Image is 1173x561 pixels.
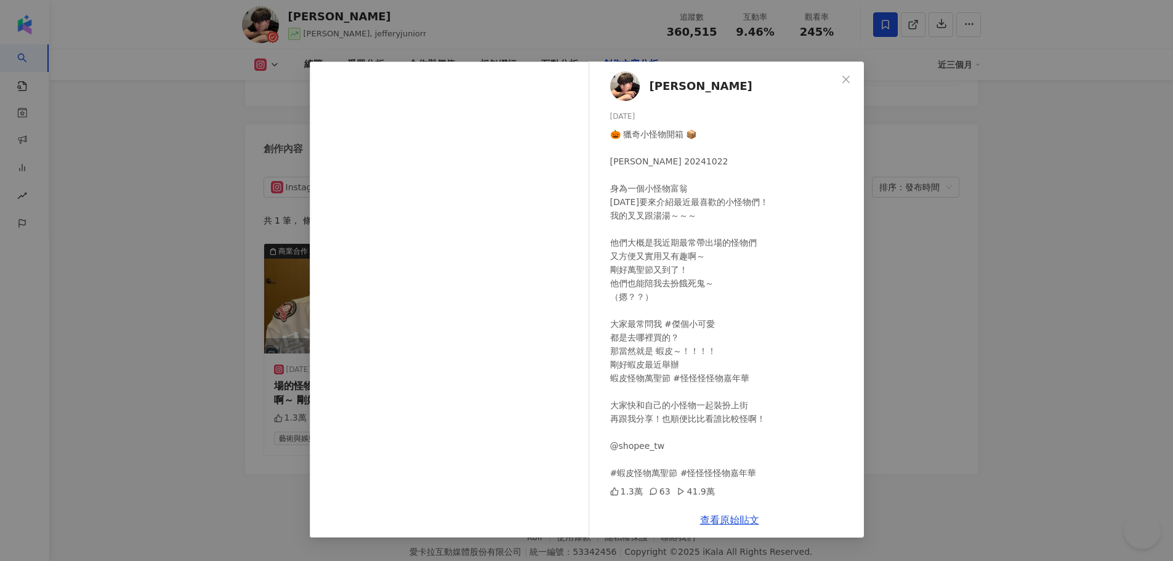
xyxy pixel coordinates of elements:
[610,485,643,498] div: 1.3萬
[610,71,837,101] a: KOL Avatar[PERSON_NAME]
[650,78,752,95] span: [PERSON_NAME]
[677,485,715,498] div: 41.9萬
[610,71,640,101] img: KOL Avatar
[834,67,858,92] button: Close
[841,75,851,84] span: close
[610,111,854,123] div: [DATE]
[610,127,854,480] div: 🎃 獵奇小怪物開箱 📦 [PERSON_NAME] 20241022 身為一個小怪物富翁 [DATE]要來介紹最近最喜歡的小怪物們！ 我的叉叉跟湯湯～～～ 他們大概是我近期最常帶出場的怪物們 又...
[649,485,671,498] div: 63
[700,514,759,526] a: 查看原始貼文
